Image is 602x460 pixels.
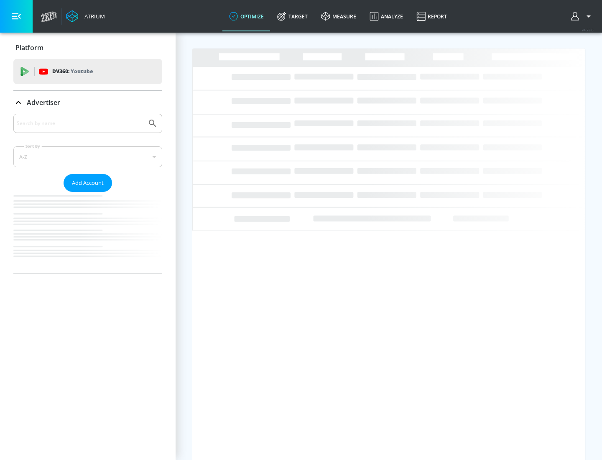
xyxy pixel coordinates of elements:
[410,1,454,31] a: Report
[71,67,93,76] p: Youtube
[13,36,162,59] div: Platform
[13,192,162,273] nav: list of Advertiser
[582,28,594,32] span: v 4.28.0
[13,146,162,167] div: A-Z
[52,67,93,76] p: DV360:
[13,114,162,273] div: Advertiser
[66,10,105,23] a: Atrium
[13,59,162,84] div: DV360: Youtube
[13,91,162,114] div: Advertiser
[24,143,42,149] label: Sort By
[72,178,104,188] span: Add Account
[81,13,105,20] div: Atrium
[64,174,112,192] button: Add Account
[270,1,314,31] a: Target
[27,98,60,107] p: Advertiser
[314,1,363,31] a: measure
[17,118,143,129] input: Search by name
[363,1,410,31] a: Analyze
[15,43,43,52] p: Platform
[222,1,270,31] a: optimize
